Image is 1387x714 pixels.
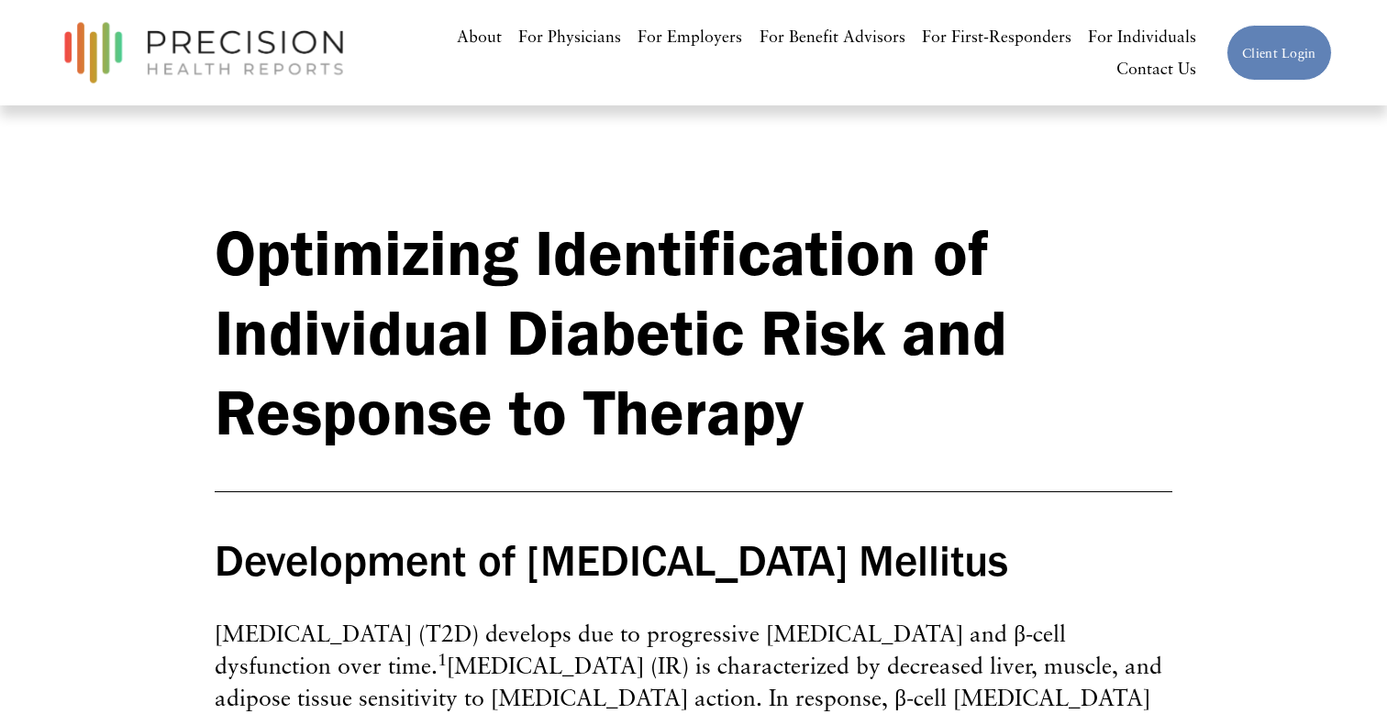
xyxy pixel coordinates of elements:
[1057,479,1387,714] iframe: Chat Widget
[1116,53,1196,86] a: Contact Us
[638,20,742,53] a: For Employers
[457,20,502,53] a: About
[922,20,1071,53] a: For First-Responders
[518,20,621,53] a: For Physicians
[760,20,905,53] a: For Benefit Advisors
[215,214,1024,451] strong: Optimizing Identification of Individual Diabetic Risk and Response to Therapy
[438,649,447,669] sup: 1
[215,532,1171,589] h2: Development of [MEDICAL_DATA] Mellitus
[1088,20,1196,53] a: For Individuals
[1226,25,1331,81] a: Client Login
[55,14,352,92] img: Precision Health Reports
